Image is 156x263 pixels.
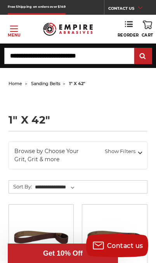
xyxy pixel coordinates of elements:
[142,33,153,38] span: Cart
[43,249,83,257] span: Get 10% Off
[9,115,147,131] h1: 1" x 42"
[118,21,139,38] a: Reorder
[86,234,148,257] button: Contact us
[105,148,142,155] span: Show Filters
[14,147,88,164] span: Browse by Choose Your Grit, Grit & more
[135,49,151,64] input: Submit
[8,32,21,38] p: Menu
[43,19,93,39] img: Empire Abrasives
[9,81,22,86] a: home
[118,33,139,38] span: Reorder
[10,28,18,29] span: Toggle menu
[9,141,147,169] a: Browse by Choose Your Grit, Grit & more Show Filters
[142,21,153,38] a: Cart
[107,242,143,249] span: Contact us
[8,244,118,263] div: Get 10% OffClose teaser
[69,81,85,86] span: 1" x 42"
[9,181,32,192] label: Sort By:
[34,181,79,193] select: Sort By:
[31,81,60,86] a: sanding belts
[108,4,148,15] a: CONTACT US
